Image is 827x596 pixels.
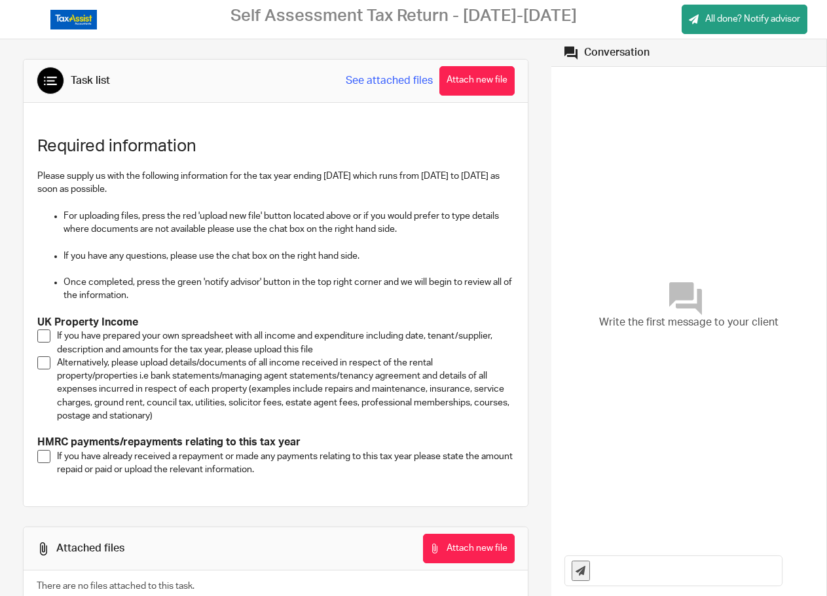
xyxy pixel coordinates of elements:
[56,542,124,555] div: Attached files
[57,356,514,422] p: Alternatively, please upload details/documents of all income received in respect of the rental pr...
[346,73,433,88] a: See attached files
[64,250,514,263] p: If you have any questions, please use the chat box on the right hand side.
[37,170,514,196] p: Please supply us with the following information for the tax year ending [DATE] which runs from [D...
[71,74,110,88] div: Task list
[705,12,800,26] span: All done? Notify advisor
[57,329,514,356] p: If you have prepared your own spreadsheet with all income and expenditure including date, tenant/...
[439,66,515,96] button: Attach new file
[37,136,514,157] h1: Required information
[64,210,514,236] p: For uploading files, press the red 'upload new file' button located above or if you would prefer ...
[37,317,138,327] strong: UK Property Income
[50,10,97,29] img: Logo_TaxAssistAccountants_FullColour_RGB.png
[423,534,515,563] button: Attach new file
[37,437,301,447] strong: HMRC payments/repayments relating to this tax year
[37,582,194,591] span: There are no files attached to this task.
[230,6,577,26] h2: Self Assessment Tax Return - [DATE]-[DATE]
[64,276,514,303] p: Once completed, press the green 'notify advisor' button in the top right corner and we will begin...
[584,46,650,60] div: Conversation
[57,450,514,477] p: If you have already received a repayment or made any payments relating to this tax year please st...
[599,315,779,330] span: Write the first message to your client
[682,5,807,34] a: All done? Notify advisor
